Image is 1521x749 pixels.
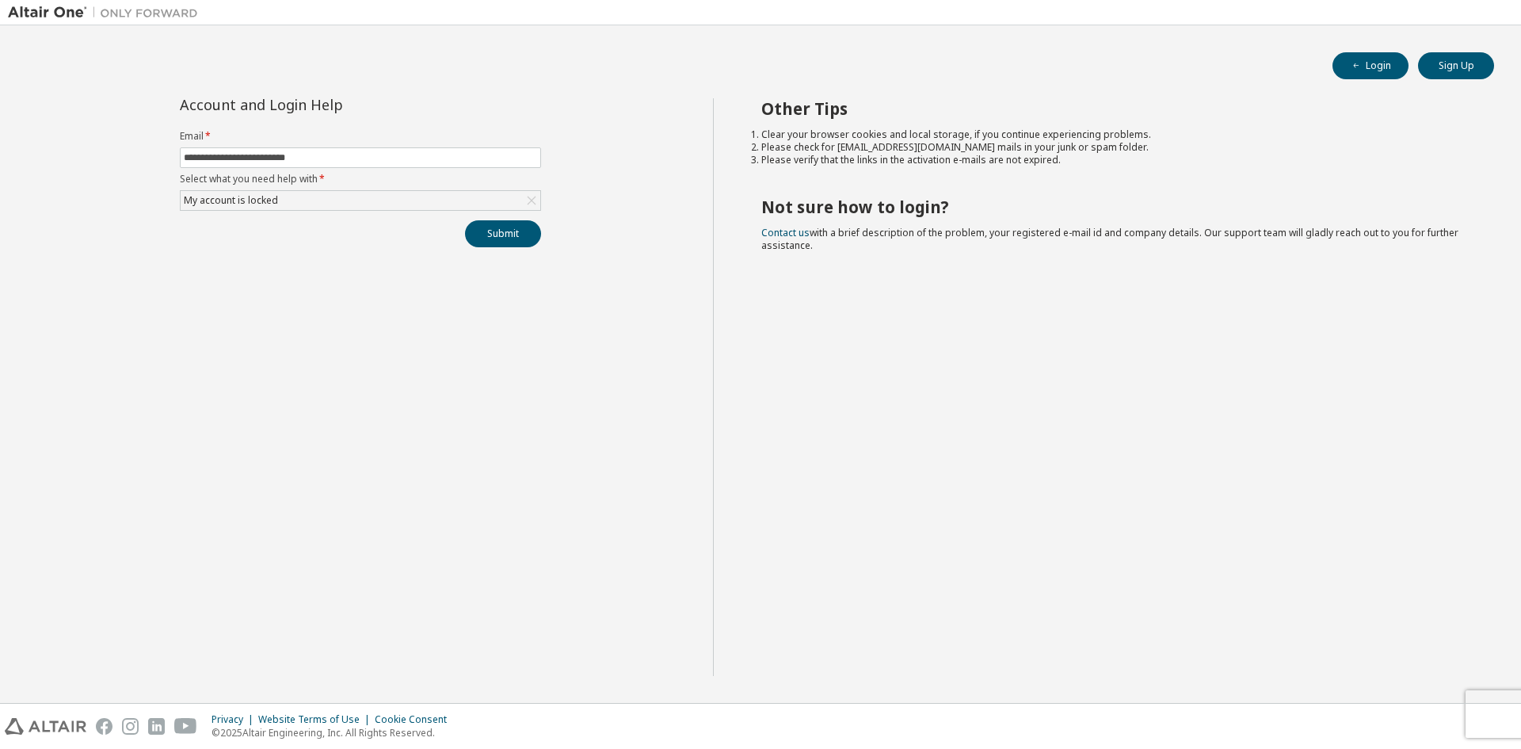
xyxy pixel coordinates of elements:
img: Altair One [8,5,206,21]
button: Login [1332,52,1409,79]
li: Please check for [EMAIL_ADDRESS][DOMAIN_NAME] mails in your junk or spam folder. [761,141,1466,154]
span: with a brief description of the problem, your registered e-mail id and company details. Our suppo... [761,226,1458,252]
img: facebook.svg [96,718,112,735]
button: Submit [465,220,541,247]
li: Please verify that the links in the activation e-mails are not expired. [761,154,1466,166]
li: Clear your browser cookies and local storage, if you continue experiencing problems. [761,128,1466,141]
button: Sign Up [1418,52,1494,79]
div: Cookie Consent [375,713,456,726]
img: youtube.svg [174,718,197,735]
img: instagram.svg [122,718,139,735]
img: altair_logo.svg [5,718,86,735]
h2: Other Tips [761,98,1466,119]
a: Contact us [761,226,810,239]
div: My account is locked [181,191,540,210]
p: © 2025 Altair Engineering, Inc. All Rights Reserved. [212,726,456,739]
div: Privacy [212,713,258,726]
img: linkedin.svg [148,718,165,735]
div: My account is locked [181,192,280,209]
label: Select what you need help with [180,173,541,185]
div: Account and Login Help [180,98,469,111]
label: Email [180,130,541,143]
div: Website Terms of Use [258,713,375,726]
h2: Not sure how to login? [761,197,1466,217]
